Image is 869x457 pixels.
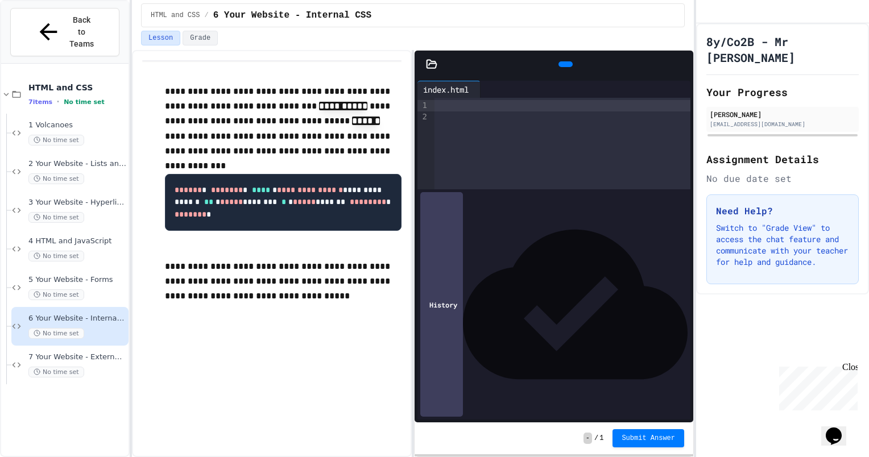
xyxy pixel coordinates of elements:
[28,289,84,300] span: No time set
[716,222,849,268] p: Switch to "Grade View" to access the chat feature and communicate with your teacher for help and ...
[417,100,429,111] div: 1
[64,98,105,106] span: No time set
[775,362,858,410] iframe: chat widget
[151,11,200,20] span: HTML and CSS
[28,121,126,130] span: 1 Volcanoes
[594,434,598,443] span: /
[613,429,684,447] button: Submit Answer
[10,8,119,56] button: Back to Teams
[28,275,126,285] span: 5 Your Website - Forms
[213,9,371,22] span: 6 Your Website - Internal CSS
[28,328,84,339] span: No time set
[622,434,675,443] span: Submit Answer
[716,204,849,218] h3: Need Help?
[417,81,481,98] div: index.html
[204,11,208,20] span: /
[28,198,126,207] span: 3 Your Website - Hyperlinks and Images
[706,151,859,167] h2: Assignment Details
[584,433,592,444] span: -
[706,34,859,65] h1: 8y/Co2B - Mr [PERSON_NAME]
[417,111,429,123] div: 2
[706,172,859,185] div: No due date set
[420,192,463,417] div: History
[68,14,95,50] span: Back to Teams
[28,173,84,184] span: No time set
[417,84,474,95] div: index.html
[28,212,84,223] span: No time set
[28,98,52,106] span: 7 items
[28,367,84,377] span: No time set
[28,159,126,169] span: 2 Your Website - Lists and Styles
[28,82,126,93] span: HTML and CSS
[821,412,858,446] iframe: chat widget
[710,109,855,119] div: [PERSON_NAME]
[28,352,126,362] span: 7 Your Website - External CSS
[28,236,126,246] span: 4 HTML and JavaScript
[28,135,84,146] span: No time set
[5,5,78,72] div: Chat with us now!Close
[57,97,59,106] span: •
[183,31,218,45] button: Grade
[599,434,603,443] span: 1
[706,84,859,100] h2: Your Progress
[28,314,126,323] span: 6 Your Website - Internal CSS
[28,251,84,261] span: No time set
[710,120,855,128] div: [EMAIL_ADDRESS][DOMAIN_NAME]
[141,31,180,45] button: Lesson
